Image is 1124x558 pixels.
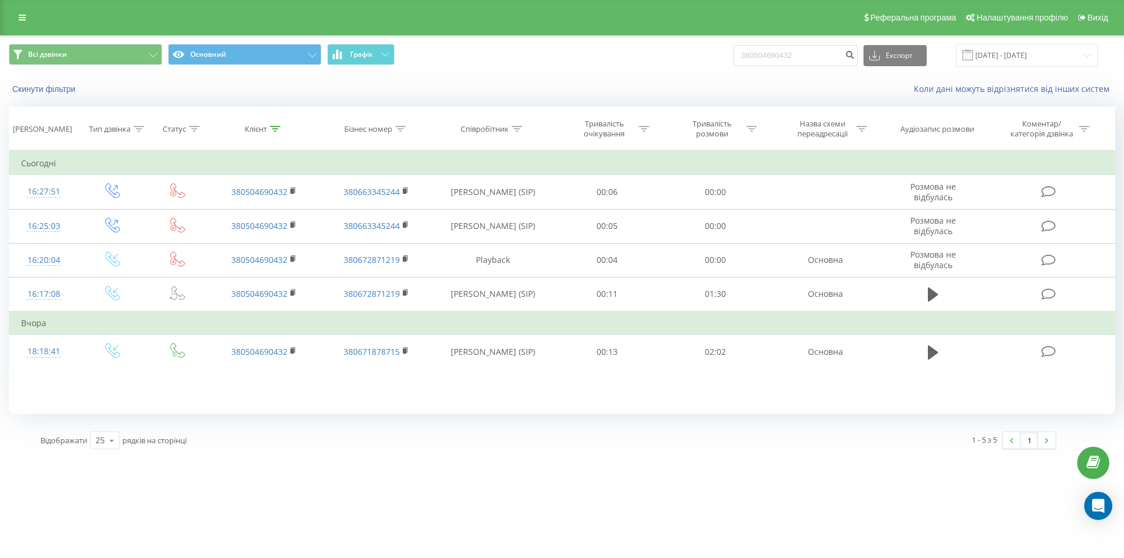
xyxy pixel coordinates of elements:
[231,186,287,197] a: 380504690432
[900,124,974,134] div: Аудіозапис розмови
[95,434,105,446] div: 25
[976,13,1068,22] span: Налаштування профілю
[89,124,131,134] div: Тип дзвінка
[344,220,400,231] a: 380663345244
[769,243,882,277] td: Основна
[681,119,743,139] div: Тривалість розмови
[231,220,287,231] a: 380504690432
[21,283,67,306] div: 16:17:08
[461,124,509,134] div: Співробітник
[344,254,400,265] a: 380672871219
[327,44,395,65] button: Графік
[231,288,287,299] a: 380504690432
[9,152,1115,175] td: Сьогодні
[432,277,553,311] td: [PERSON_NAME] (SIP)
[344,186,400,197] a: 380663345244
[245,124,267,134] div: Клієнт
[661,209,769,243] td: 00:00
[1084,492,1112,520] div: Open Intercom Messenger
[432,243,553,277] td: Playback
[910,215,956,237] span: Розмова не відбулась
[231,254,287,265] a: 380504690432
[432,335,553,369] td: [PERSON_NAME] (SIP)
[972,434,997,446] div: 1 - 5 з 5
[910,249,956,271] span: Розмова не відбулась
[553,277,661,311] td: 00:11
[9,311,1115,335] td: Вчора
[21,215,67,238] div: 16:25:03
[910,181,956,203] span: Розмова не відбулась
[769,277,882,311] td: Основна
[1008,119,1076,139] div: Коментар/категорія дзвінка
[344,346,400,357] a: 380671878715
[661,335,769,369] td: 02:02
[914,83,1115,94] a: Коли дані можуть відрізнятися вiд інших систем
[553,209,661,243] td: 00:05
[734,45,858,66] input: Пошук за номером
[21,249,67,272] div: 16:20:04
[791,119,854,139] div: Назва схеми переадресації
[863,45,927,66] button: Експорт
[553,335,661,369] td: 00:13
[553,175,661,209] td: 00:06
[28,50,67,59] span: Всі дзвінки
[21,180,67,203] div: 16:27:51
[13,124,72,134] div: [PERSON_NAME]
[432,209,553,243] td: [PERSON_NAME] (SIP)
[168,44,321,65] button: Основний
[40,435,87,446] span: Відображати
[769,335,882,369] td: Основна
[661,277,769,311] td: 01:30
[661,175,769,209] td: 00:00
[231,346,287,357] a: 380504690432
[432,175,553,209] td: [PERSON_NAME] (SIP)
[9,44,162,65] button: Всі дзвінки
[163,124,186,134] div: Статус
[350,50,373,59] span: Графік
[661,243,769,277] td: 00:00
[573,119,636,139] div: Тривалість очікування
[871,13,957,22] span: Реферальна програма
[9,84,81,94] button: Скинути фільтри
[21,340,67,363] div: 18:18:41
[122,435,187,446] span: рядків на сторінці
[553,243,661,277] td: 00:04
[1088,13,1108,22] span: Вихід
[1020,432,1038,449] a: 1
[344,288,400,299] a: 380672871219
[344,124,392,134] div: Бізнес номер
